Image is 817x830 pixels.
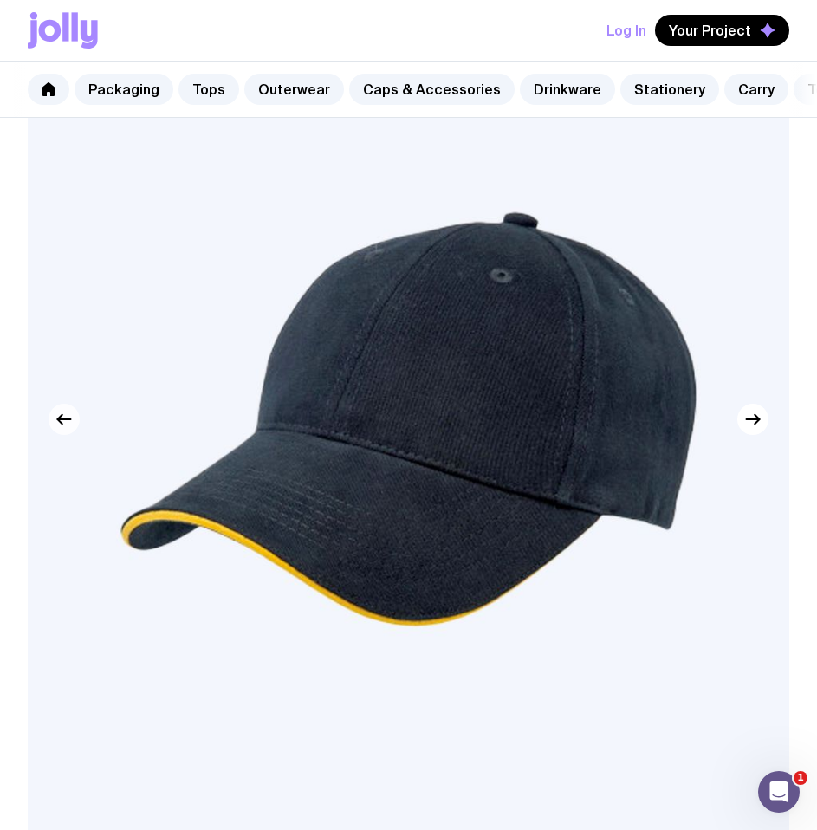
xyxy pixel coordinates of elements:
[606,15,646,46] button: Log In
[724,74,788,105] a: Carry
[75,74,173,105] a: Packaging
[244,74,344,105] a: Outerwear
[794,771,807,785] span: 1
[520,74,615,105] a: Drinkware
[655,15,789,46] button: Your Project
[349,74,515,105] a: Caps & Accessories
[669,22,751,39] span: Your Project
[758,771,800,813] iframe: Intercom live chat
[178,74,239,105] a: Tops
[620,74,719,105] a: Stationery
